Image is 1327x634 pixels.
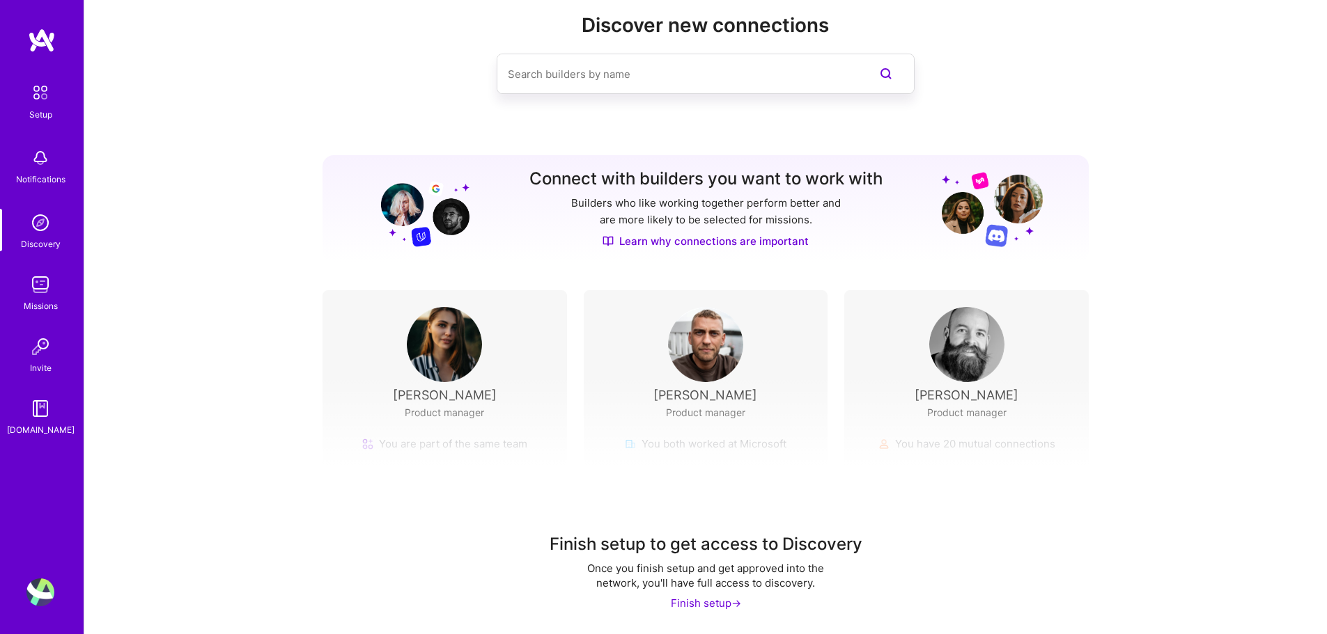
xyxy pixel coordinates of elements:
[929,307,1004,382] img: User Avatar
[26,578,54,606] img: User Avatar
[21,237,61,251] div: Discovery
[28,28,56,53] img: logo
[407,307,482,382] img: User Avatar
[23,578,58,606] a: User Avatar
[942,171,1043,247] img: Grow your network
[30,360,52,375] div: Invite
[29,107,52,122] div: Setup
[508,56,848,92] input: Search builders by name
[566,561,845,590] div: Once you finish setup and get approved into the network, you'll have full access to discovery.
[26,144,54,172] img: bell
[603,234,809,248] a: Learn why connections are important
[26,78,55,107] img: setup
[7,422,75,437] div: [DOMAIN_NAME]
[878,65,894,82] i: icon SearchPurple
[668,307,743,382] img: User Avatar
[16,172,65,187] div: Notifications
[603,235,614,247] img: Discover
[26,209,54,237] img: discovery
[529,169,883,189] h3: Connect with builders you want to work with
[568,195,844,228] p: Builders who like working together perform better and are more likely to be selected for missions.
[26,271,54,299] img: teamwork
[323,14,1089,37] h2: Discover new connections
[550,533,862,555] div: Finish setup to get access to Discovery
[24,299,58,313] div: Missions
[671,596,741,610] div: Finish setup ->
[26,395,54,422] img: guide book
[368,171,470,247] img: Grow your network
[26,333,54,360] img: Invite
